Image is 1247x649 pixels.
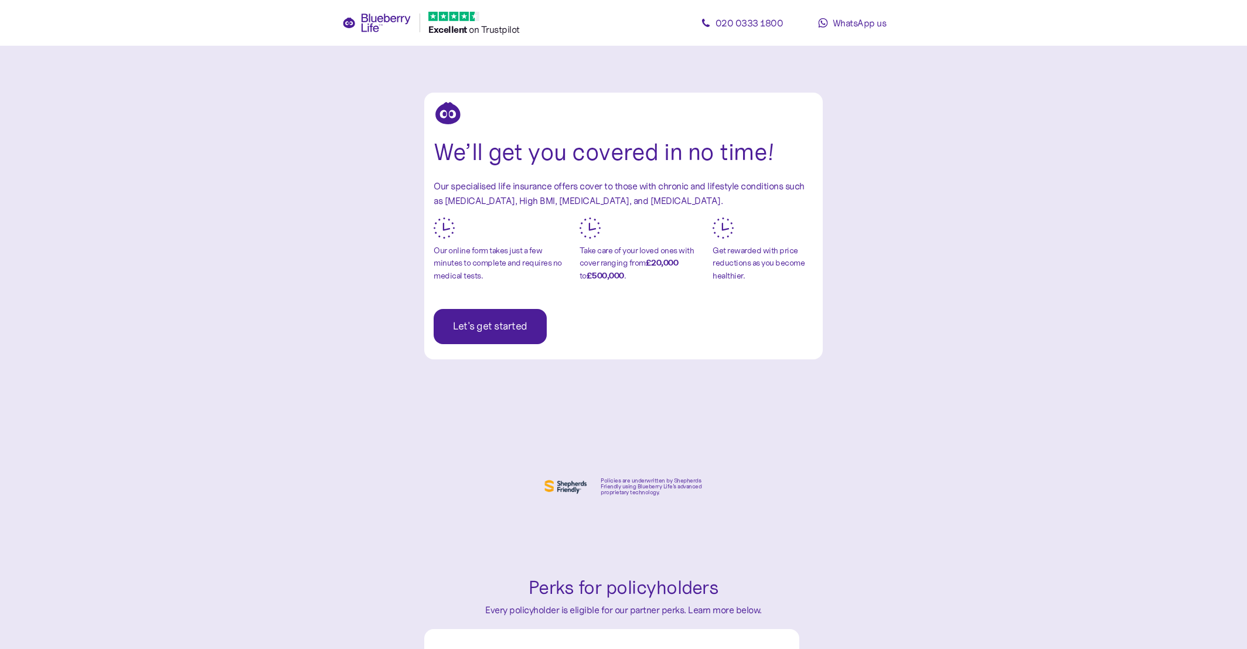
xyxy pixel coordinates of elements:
span: Let's get started [453,310,527,344]
div: Policies are underwritten by Shepherds Friendly using Blueberry Life’s advanced proprietary techn... [601,478,705,495]
div: We’ll get you covered in no time! [434,135,813,169]
span: 020 0333 1800 [716,17,783,29]
div: Get rewarded with price reductions as you become healthier. [713,244,813,283]
span: on Trustpilot [469,23,520,35]
b: £20,000 [646,257,679,268]
img: Shephers Friendly [542,477,589,496]
div: Perks for policyholders [430,573,817,603]
span: Excellent ️ [428,23,469,35]
b: £500,000 [587,270,624,281]
span: WhatsApp us [833,17,887,29]
div: Take care of your loved ones with cover ranging from to . [580,244,704,283]
button: Let's get started [434,309,547,344]
a: WhatsApp us [799,11,905,35]
a: 020 0333 1800 [689,11,795,35]
div: Our specialised life insurance offers cover to those with chronic and lifestyle conditions such a... [434,179,813,208]
div: Every policyholder is eligible for our partner perks. Learn more below. [430,603,817,617]
div: Our online form takes just a few minutes to complete and requires no medical tests. [434,244,571,283]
